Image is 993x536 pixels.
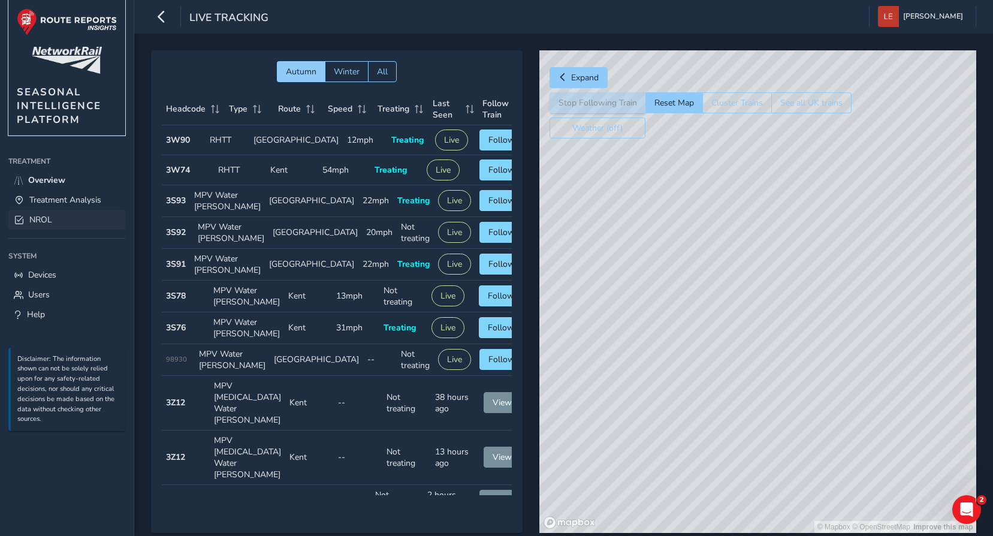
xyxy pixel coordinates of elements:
button: View [484,447,521,468]
span: 98930 [166,355,187,364]
button: Follow [479,222,524,243]
td: MPV Water [PERSON_NAME] [190,249,265,281]
button: All [368,61,397,82]
td: 22mph [358,185,393,217]
span: Follow [488,290,514,302]
td: MPV Water [PERSON_NAME] [209,281,284,312]
button: Follow [479,159,524,180]
span: Follow Train [482,98,511,121]
td: Not treating [371,485,423,517]
td: -- [334,376,382,430]
span: View [493,397,512,408]
span: NROL [29,214,52,225]
button: View [484,392,521,413]
div: Treatment [8,152,125,170]
span: Devices [28,269,56,281]
span: Follow [488,354,515,365]
td: Not treating [379,281,427,312]
a: Devices [8,265,125,285]
span: Treating [397,258,430,270]
span: Follow [488,134,515,146]
button: Live [427,159,460,180]
span: All [377,66,388,77]
span: Treating [397,195,430,206]
button: Follow [479,254,524,275]
p: Disclaimer: The information shown can not be solely relied upon for any safety-related decisions,... [17,354,119,425]
td: Not treating [397,344,434,376]
td: Not treating [397,217,434,249]
button: Autumn [277,61,325,82]
td: [GEOGRAPHIC_DATA] [268,217,362,249]
span: View [488,495,508,506]
span: Type [229,103,248,115]
button: Follow [479,130,524,150]
td: 13mph [332,281,380,312]
td: MPV Water [PERSON_NAME] [194,217,268,249]
span: Overview [28,174,65,186]
strong: 3Z12 [166,451,185,463]
button: Expand [550,67,608,88]
span: Follow [488,322,514,333]
strong: 3S92 [166,227,186,238]
button: Live [438,254,471,275]
td: Not treating [382,430,431,485]
td: Kent [266,485,318,517]
strong: 3W05 [166,495,190,506]
button: [PERSON_NAME] [878,6,967,27]
span: [PERSON_NAME] [903,6,963,27]
span: Headcode [166,103,206,115]
img: rr logo [17,8,117,35]
span: Treating [384,322,416,333]
button: See all UK trains [771,92,852,113]
td: 31mph [332,312,380,344]
td: [GEOGRAPHIC_DATA] [270,344,363,376]
button: Live [431,285,464,306]
td: Kent [285,430,334,485]
td: [GEOGRAPHIC_DATA] [265,249,358,281]
span: Follow [488,258,515,270]
td: 13 hours ago [431,430,479,485]
button: Reset Map [645,92,702,113]
img: diamond-layout [878,6,899,27]
td: 38 hours ago [431,376,479,430]
button: View [479,490,517,511]
button: Weather (off) [550,118,645,138]
td: Kent [266,155,318,185]
td: Kent [285,376,334,430]
a: Users [8,285,125,305]
td: RHTT [214,485,266,517]
span: Last Seen [433,98,461,121]
button: Live [438,222,471,243]
span: 2 [977,495,986,505]
a: Help [8,305,125,324]
span: Follow [488,164,515,176]
span: Treating [378,103,409,115]
td: Not treating [382,376,431,430]
button: Follow [479,190,524,211]
td: Kent [284,281,332,312]
span: Treating [375,164,407,176]
span: Follow [488,195,515,206]
td: -- [318,485,370,517]
button: Follow [479,285,523,306]
td: 54mph [318,155,370,185]
a: Treatment Analysis [8,190,125,210]
td: -- [334,430,382,485]
button: Winter [325,61,368,82]
button: Cluster Trains [702,92,771,113]
td: -- [363,344,397,376]
a: NROL [8,210,125,230]
button: Follow [479,349,524,370]
span: Autumn [286,66,316,77]
button: Live [438,349,471,370]
td: RHTT [214,155,266,185]
strong: 3Z12 [166,397,185,408]
td: Kent [284,312,332,344]
td: [GEOGRAPHIC_DATA] [249,125,343,155]
strong: 3S91 [166,258,186,270]
td: MPV [MEDICAL_DATA] Water [PERSON_NAME] [210,430,285,485]
button: Follow [479,317,523,338]
span: Treatment Analysis [29,194,101,206]
span: Live Tracking [189,10,268,27]
span: Speed [328,103,352,115]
